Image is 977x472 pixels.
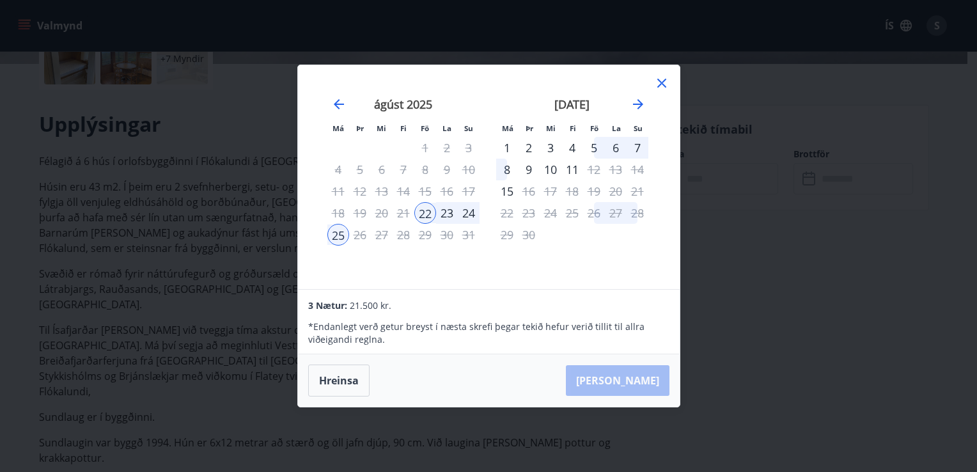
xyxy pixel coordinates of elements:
[436,180,458,202] td: Not available. laugardagur, 16. ágúst 2025
[414,180,436,202] td: Not available. föstudagur, 15. ágúst 2025
[561,137,583,159] div: 4
[308,299,347,311] span: 3 Nætur:
[436,202,458,224] div: 23
[327,202,349,224] td: Not available. mánudagur, 18. ágúst 2025
[458,180,480,202] td: Not available. sunnudagur, 17. ágúst 2025
[458,202,480,224] td: Selected. sunnudagur, 24. ágúst 2025
[518,137,540,159] td: Choose þriðjudagur, 2. september 2025 as your check-out date. It’s available.
[393,180,414,202] td: Not available. fimmtudagur, 14. ágúst 2025
[371,180,393,202] td: Not available. miðvikudagur, 13. ágúst 2025
[570,123,576,133] small: Fi
[540,159,561,180] div: 10
[627,180,648,202] td: Not available. sunnudagur, 21. september 2025
[518,159,540,180] td: Choose þriðjudagur, 9. september 2025 as your check-out date. It’s available.
[308,320,669,346] p: * Endanlegt verð getur breyst í næsta skrefi þegar tekið hefur verið tillit til allra viðeigandi ...
[442,123,451,133] small: La
[540,159,561,180] td: Choose miðvikudagur, 10. september 2025 as your check-out date. It’s available.
[612,123,621,133] small: La
[393,224,414,246] td: Not available. fimmtudagur, 28. ágúst 2025
[554,97,590,112] strong: [DATE]
[436,159,458,180] td: Not available. laugardagur, 9. ágúst 2025
[583,137,605,159] td: Choose föstudagur, 5. september 2025 as your check-out date. It’s available.
[634,123,643,133] small: Su
[371,202,393,224] td: Not available. miðvikudagur, 20. ágúst 2025
[583,202,605,224] td: Choose föstudagur, 26. september 2025 as your check-out date. It’s available.
[605,159,627,180] td: Not available. laugardagur, 13. september 2025
[546,123,556,133] small: Mi
[518,202,540,224] td: Not available. þriðjudagur, 23. september 2025
[540,202,561,224] td: Not available. miðvikudagur, 24. september 2025
[327,224,349,246] td: Selected as end date. mánudagur, 25. ágúst 2025
[627,159,648,180] td: Not available. sunnudagur, 14. september 2025
[627,137,648,159] div: 7
[458,137,480,159] td: Not available. sunnudagur, 3. ágúst 2025
[458,202,480,224] div: 24
[374,97,432,112] strong: ágúst 2025
[630,97,646,112] div: Move forward to switch to the next month.
[518,159,540,180] div: 9
[605,202,627,224] td: Choose laugardagur, 27. september 2025 as your check-out date. It’s available.
[496,224,518,246] td: Not available. mánudagur, 29. september 2025
[561,202,583,224] td: Not available. fimmtudagur, 25. september 2025
[349,224,371,246] td: Not available. þriðjudagur, 26. ágúst 2025
[526,123,533,133] small: Þr
[308,365,370,397] button: Hreinsa
[605,137,627,159] div: 6
[518,180,540,202] td: Choose þriðjudagur, 16. september 2025 as your check-out date. It’s available.
[458,224,480,246] td: Not available. sunnudagur, 31. ágúst 2025
[583,137,605,159] div: 5
[561,159,583,180] td: Choose fimmtudagur, 11. september 2025 as your check-out date. It’s available.
[458,159,480,180] td: Not available. sunnudagur, 10. ágúst 2025
[518,137,540,159] div: 2
[502,123,513,133] small: Má
[371,159,393,180] td: Not available. miðvikudagur, 6. ágúst 2025
[327,159,349,180] td: Not available. mánudagur, 4. ágúst 2025
[496,202,518,224] td: Not available. mánudagur, 22. september 2025
[540,180,561,202] td: Choose miðvikudagur, 17. september 2025 as your check-out date. It’s available.
[350,299,391,311] span: 21.500 kr.
[561,137,583,159] td: Choose fimmtudagur, 4. september 2025 as your check-out date. It’s available.
[332,123,344,133] small: Má
[496,180,518,202] td: Choose mánudagur, 15. september 2025 as your check-out date. It’s available.
[627,202,648,224] td: Choose sunnudagur, 28. september 2025 as your check-out date. It’s available.
[327,180,349,202] td: Not available. mánudagur, 11. ágúst 2025
[496,137,518,159] td: Choose mánudagur, 1. september 2025 as your check-out date. It’s available.
[518,224,540,246] td: Not available. þriðjudagur, 30. september 2025
[583,159,605,180] td: Choose föstudagur, 12. september 2025 as your check-out date. It’s available.
[605,137,627,159] td: Choose laugardagur, 6. september 2025 as your check-out date. It’s available.
[421,123,429,133] small: Fö
[436,137,458,159] td: Not available. laugardagur, 2. ágúst 2025
[349,180,371,202] td: Not available. þriðjudagur, 12. ágúst 2025
[583,159,605,180] div: Aðeins útritun í boði
[496,159,518,180] td: Choose mánudagur, 8. september 2025 as your check-out date. It’s available.
[377,123,386,133] small: Mi
[349,202,371,224] td: Not available. þriðjudagur, 19. ágúst 2025
[496,137,518,159] div: Aðeins innritun í boði
[393,159,414,180] td: Not available. fimmtudagur, 7. ágúst 2025
[464,123,473,133] small: Su
[540,137,561,159] div: 3
[496,159,518,180] div: 8
[496,180,518,202] div: Aðeins innritun í boði
[414,137,436,159] td: Not available. föstudagur, 1. ágúst 2025
[561,159,583,180] div: 11
[414,159,436,180] td: Not available. föstudagur, 8. ágúst 2025
[400,123,407,133] small: Fi
[371,224,393,246] td: Not available. miðvikudagur, 27. ágúst 2025
[331,97,347,112] div: Move backward to switch to the previous month.
[414,202,436,224] td: Selected as start date. föstudagur, 22. ágúst 2025
[356,123,364,133] small: Þr
[414,202,436,224] div: Aðeins innritun í boði
[436,224,458,246] td: Not available. laugardagur, 30. ágúst 2025
[393,202,414,224] td: Not available. fimmtudagur, 21. ágúst 2025
[436,202,458,224] td: Selected. laugardagur, 23. ágúst 2025
[540,137,561,159] td: Choose miðvikudagur, 3. september 2025 as your check-out date. It’s available.
[414,224,436,246] td: Not available. föstudagur, 29. ágúst 2025
[313,81,664,274] div: Calendar
[349,159,371,180] td: Not available. þriðjudagur, 5. ágúst 2025
[605,180,627,202] td: Not available. laugardagur, 20. september 2025
[627,137,648,159] td: Choose sunnudagur, 7. september 2025 as your check-out date. It’s available.
[583,180,605,202] td: Choose föstudagur, 19. september 2025 as your check-out date. It’s available.
[590,123,598,133] small: Fö
[561,180,583,202] td: Choose fimmtudagur, 18. september 2025 as your check-out date. It’s available.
